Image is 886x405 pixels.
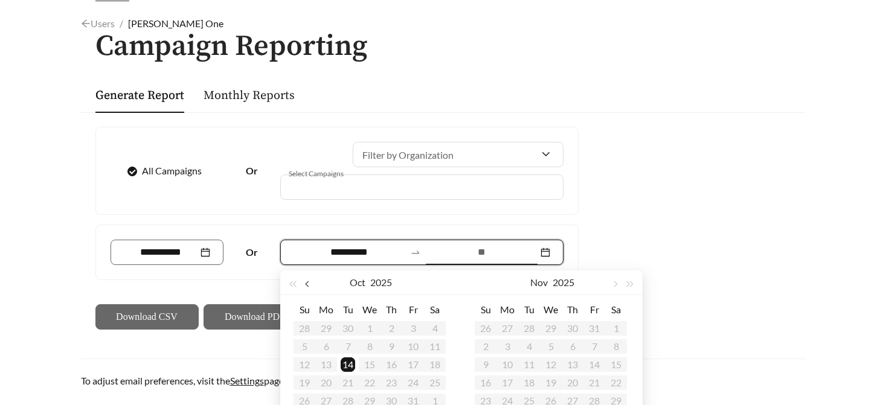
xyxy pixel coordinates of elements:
[315,300,337,319] th: Mo
[410,247,421,258] span: swap-right
[553,270,574,295] button: 2025
[246,246,258,258] strong: Or
[496,300,518,319] th: Mo
[81,18,115,29] a: arrow-leftUsers
[359,300,380,319] th: We
[337,356,359,374] td: 2025-10-14
[81,31,806,63] h1: Campaign Reporting
[246,165,258,176] strong: Or
[337,300,359,319] th: Tu
[81,375,286,386] span: To adjust email preferences, visit the page.
[204,304,307,330] button: Download PDF
[370,270,392,295] button: 2025
[81,19,91,28] span: arrow-left
[341,357,355,372] div: 14
[605,300,627,319] th: Sa
[204,88,295,103] a: Monthly Reports
[562,300,583,319] th: Th
[95,88,184,103] a: Generate Report
[350,270,365,295] button: Oct
[294,300,315,319] th: Su
[128,18,223,29] span: [PERSON_NAME] One
[475,300,496,319] th: Su
[95,304,199,330] button: Download CSV
[120,18,123,29] span: /
[230,375,264,386] a: Settings
[380,300,402,319] th: Th
[410,247,421,258] span: to
[540,300,562,319] th: We
[137,164,207,178] span: All Campaigns
[424,300,446,319] th: Sa
[583,300,605,319] th: Fr
[518,300,540,319] th: Tu
[402,300,424,319] th: Fr
[530,270,548,295] button: Nov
